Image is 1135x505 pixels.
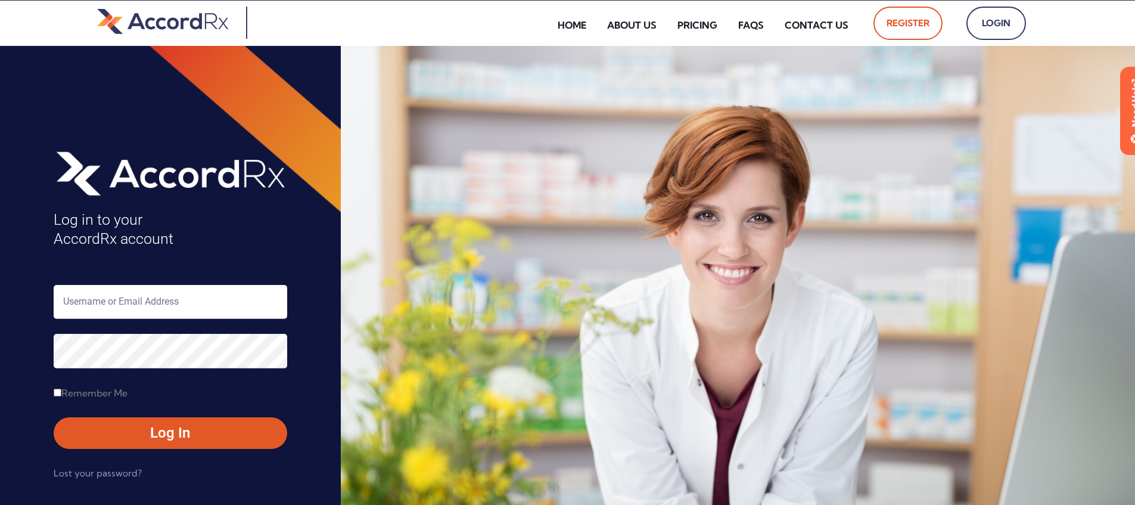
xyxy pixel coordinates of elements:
[54,147,287,199] img: AccordRx_logo_header_white
[873,7,943,40] a: Register
[776,11,857,39] a: Contact Us
[54,389,61,396] input: Remember Me
[66,423,275,442] span: Log In
[729,11,773,39] a: FAQs
[54,285,287,319] input: Username or Email Address
[54,210,287,249] h4: Log in to your AccordRx account
[979,14,1013,33] span: Login
[54,464,142,483] a: Lost your password?
[598,11,666,39] a: About Us
[668,11,726,39] a: Pricing
[549,11,595,39] a: Home
[966,7,1026,40] a: Login
[54,417,287,448] button: Log In
[54,383,128,402] label: Remember Me
[97,7,228,36] img: default-logo
[887,14,929,33] span: Register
